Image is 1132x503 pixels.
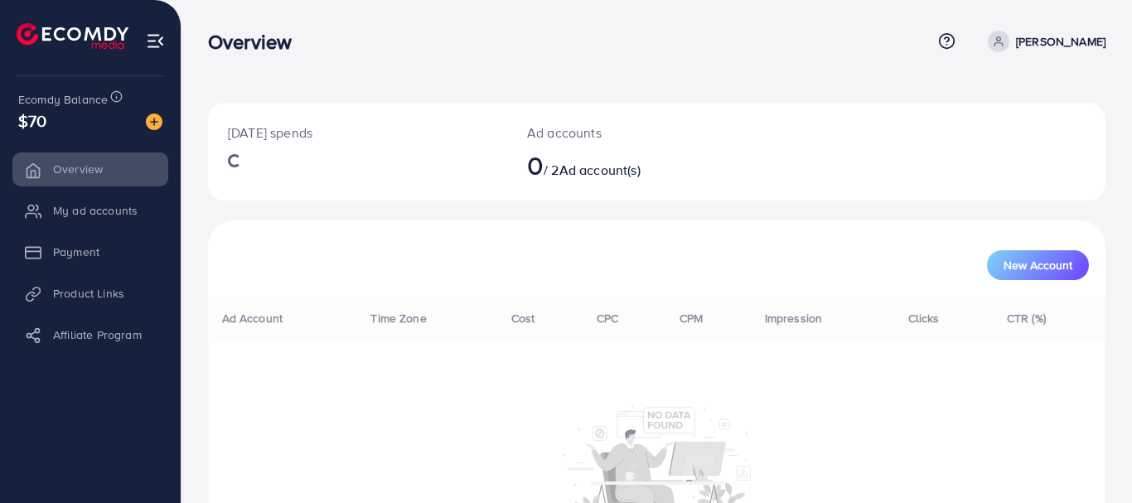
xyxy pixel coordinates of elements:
[17,23,128,49] img: logo
[527,123,712,143] p: Ad accounts
[228,123,487,143] p: [DATE] spends
[527,149,712,181] h2: / 2
[1016,31,1105,51] p: [PERSON_NAME]
[987,250,1089,280] button: New Account
[527,146,544,184] span: 0
[559,161,641,179] span: Ad account(s)
[208,30,305,54] h3: Overview
[18,91,108,108] span: Ecomdy Balance
[18,109,46,133] span: $70
[146,114,162,130] img: image
[146,31,165,51] img: menu
[1004,259,1072,271] span: New Account
[981,31,1105,52] a: [PERSON_NAME]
